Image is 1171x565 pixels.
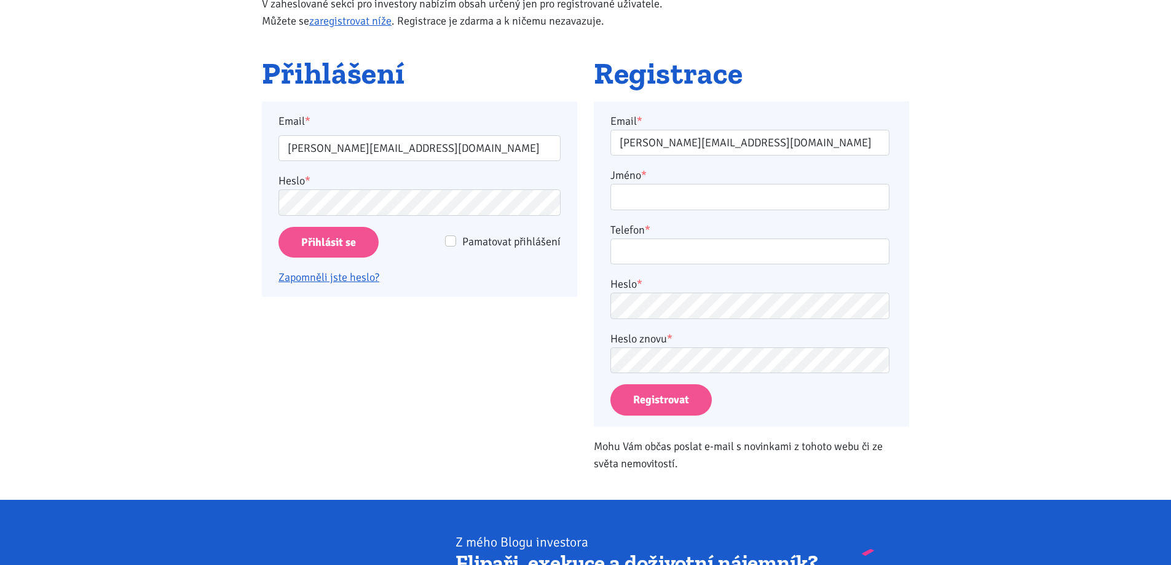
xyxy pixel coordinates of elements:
label: Telefon [610,221,650,239]
abbr: required [637,277,642,291]
label: Jméno [610,167,647,184]
h2: Přihlášení [262,57,577,90]
span: Pamatovat přihlášení [462,235,561,248]
input: Přihlásit se [278,227,379,258]
label: Heslo znovu [610,330,672,347]
button: Registrovat [610,384,712,416]
h2: Registrace [594,57,909,90]
label: Email [610,113,642,130]
a: zaregistrovat níže [309,14,392,28]
abbr: required [645,223,650,237]
label: Heslo [610,275,642,293]
label: Heslo [278,172,310,189]
abbr: required [667,332,672,346]
abbr: required [637,114,642,128]
a: Zapomněli jste heslo? [278,271,379,284]
label: Email [270,113,569,130]
div: Z mého Blogu investora [455,534,826,551]
p: Mohu Vám občas poslat e-mail s novinkami z tohoto webu či ze světa nemovitostí. [594,438,909,472]
abbr: required [641,168,647,182]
